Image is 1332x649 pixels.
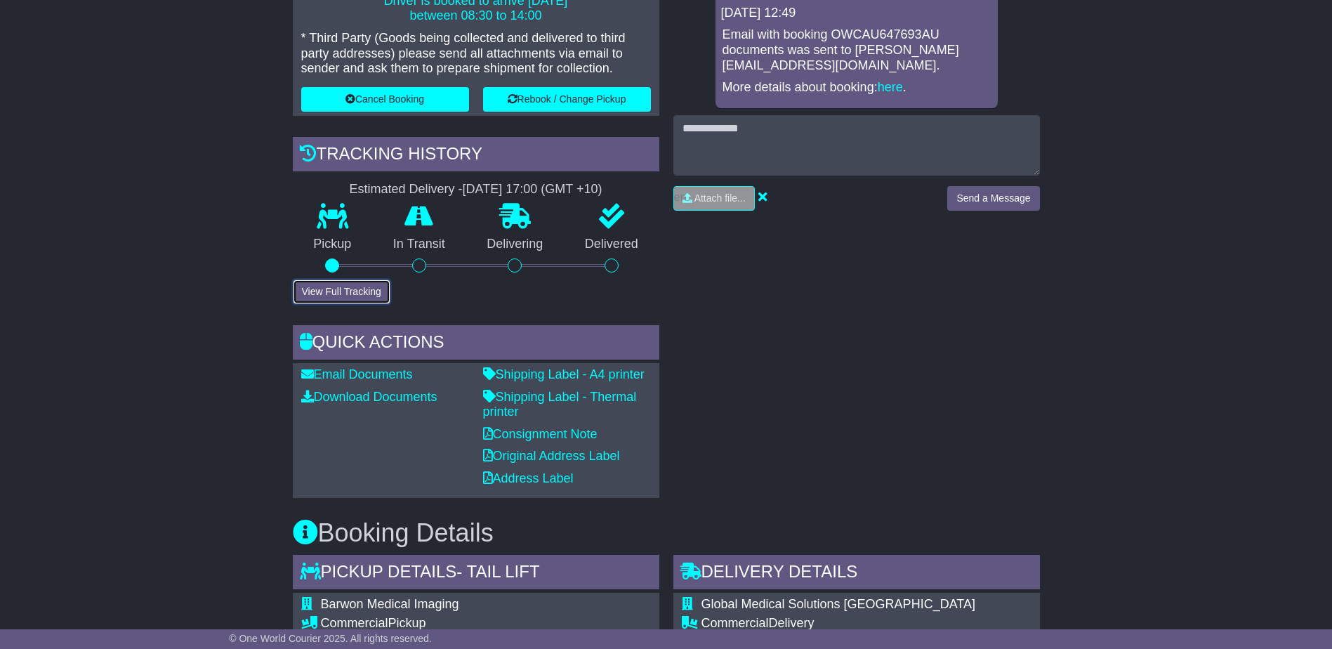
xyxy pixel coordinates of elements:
[301,87,469,112] button: Cancel Booking
[293,137,659,175] div: Tracking history
[293,519,1040,547] h3: Booking Details
[293,182,659,197] div: Estimated Delivery -
[723,27,991,73] p: Email with booking OWCAU647693AU documents was sent to [PERSON_NAME][EMAIL_ADDRESS][DOMAIN_NAME].
[701,597,975,611] span: Global Medical Solutions [GEOGRAPHIC_DATA]
[372,237,466,252] p: In Transit
[878,80,903,94] a: here
[293,325,659,363] div: Quick Actions
[321,616,639,631] div: Pickup
[483,367,645,381] a: Shipping Label - A4 printer
[701,616,769,630] span: Commercial
[673,555,1040,593] div: Delivery Details
[483,427,598,441] a: Consignment Note
[301,367,413,381] a: Email Documents
[564,237,659,252] p: Delivered
[456,562,539,581] span: - Tail Lift
[483,449,620,463] a: Original Address Label
[293,555,659,593] div: Pickup Details
[483,87,651,112] button: Rebook / Change Pickup
[301,31,651,77] p: * Third Party (Goods being collected and delivered to third party addresses) please send all atta...
[483,471,574,485] a: Address Label
[293,237,373,252] p: Pickup
[293,280,390,304] button: View Full Tracking
[947,186,1039,211] button: Send a Message
[301,390,437,404] a: Download Documents
[723,80,991,96] p: More details about booking: .
[229,633,432,644] span: © One World Courier 2025. All rights reserved.
[463,182,602,197] div: [DATE] 17:00 (GMT +10)
[466,237,565,252] p: Delivering
[721,6,992,21] div: [DATE] 12:49
[321,597,459,611] span: Barwon Medical Imaging
[483,390,637,419] a: Shipping Label - Thermal printer
[321,616,388,630] span: Commercial
[701,616,975,631] div: Delivery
